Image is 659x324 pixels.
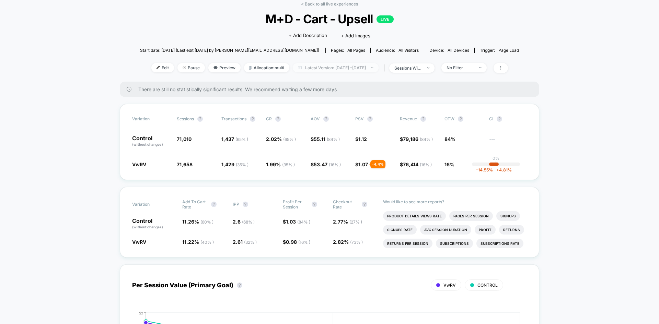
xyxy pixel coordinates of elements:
span: All Visitors [398,48,419,53]
span: $ [283,219,310,225]
li: Product Details Views Rate [383,211,446,221]
a: < Back to all live experiences [301,1,358,7]
span: 55.11 [314,136,340,142]
span: Transactions [221,116,246,121]
p: 0% [493,156,499,161]
span: ( 40 % ) [200,240,214,245]
span: ( 16 % ) [298,240,310,245]
span: OTW [444,116,482,122]
img: edit [157,66,160,69]
span: 11.22 % [182,239,214,245]
span: 2.61 [233,239,257,245]
span: 2.82 % [333,239,363,245]
span: Latest Version: [DATE] - [DATE] [293,63,379,72]
span: $ [311,136,340,142]
div: - 4.4 % [370,160,385,168]
span: ( 73 % ) [350,240,363,245]
div: No Filter [447,65,474,70]
span: Checkout Rate [333,199,358,209]
span: ( 35 % ) [282,162,295,167]
span: Edit [151,63,174,72]
span: $ [400,136,433,142]
span: PSV [355,116,364,121]
button: ? [197,116,203,122]
span: 2.6 [233,219,255,225]
span: $ [400,161,432,167]
span: --- [489,137,527,147]
img: rebalance [249,66,252,70]
span: Revenue [400,116,417,121]
span: 2.77 % [333,219,362,225]
img: calendar [298,66,302,69]
span: VwRV [132,239,146,245]
span: Allocation: multi [244,63,289,72]
span: CR [266,116,272,121]
span: Pause [177,63,205,72]
span: ( 35 % ) [236,162,248,167]
li: Signups Rate [383,225,417,235]
span: all devices [448,48,469,53]
span: Preview [208,63,241,72]
img: end [479,67,482,68]
span: 1.12 [358,136,367,142]
span: 53.47 [314,161,341,167]
span: 1.99 % [266,161,295,167]
span: + Add Description [289,32,327,39]
span: AOV [311,116,320,121]
p: Would like to see more reports? [383,199,527,204]
img: end [183,66,186,69]
span: 0.98 [286,239,310,245]
span: ( 84 % ) [420,137,433,142]
span: ( 68 % ) [242,219,255,225]
p: Control [132,218,175,230]
span: ( 16 % ) [420,162,432,167]
span: Device: [424,48,474,53]
li: Pages Per Session [449,211,493,221]
span: 4.81 % [493,167,512,172]
span: all pages [347,48,365,53]
span: ( 16 % ) [329,162,341,167]
button: ? [237,283,242,288]
span: ( 84 % ) [297,219,310,225]
span: + [496,167,499,172]
span: $ [311,161,341,167]
button: ? [250,116,255,122]
span: There are still no statistically significant results. We recommend waiting a few more days [138,86,525,92]
span: VwRV [443,283,456,288]
p: LIVE [377,15,394,23]
span: ( 32 % ) [244,240,257,245]
li: Avg Session Duration [420,225,471,235]
div: Audience: [376,48,419,53]
span: CONTROL [477,283,498,288]
span: + Add Images [341,33,370,38]
button: ? [497,116,502,122]
span: 1,429 [221,161,248,167]
button: ? [362,202,367,207]
span: 76,414 [403,161,432,167]
span: 84% [444,136,455,142]
span: ( 27 % ) [349,219,362,225]
div: Trigger: [480,48,519,53]
span: 1.03 [286,219,310,225]
span: VwRV [132,161,146,167]
span: $ [283,239,310,245]
span: 2.02 % [266,136,296,142]
div: Pages: [331,48,365,53]
span: Variation [132,116,170,122]
span: $ [355,161,368,167]
span: ( 65 % ) [235,137,248,142]
li: Returns [499,225,524,235]
span: ( 84 % ) [327,137,340,142]
div: sessions with impression [394,65,422,71]
button: ? [211,202,217,207]
p: | [495,161,497,166]
span: 11.26 % [182,219,213,225]
button: ? [323,116,329,122]
span: (without changes) [132,225,163,229]
span: 71,658 [177,161,193,167]
span: Page Load [498,48,519,53]
span: 1.07 [358,161,368,167]
span: M+D - Cart - Upsell [159,12,500,26]
span: Start date: [DATE] (Last edit [DATE] by [PERSON_NAME][EMAIL_ADDRESS][DOMAIN_NAME]) [140,48,319,53]
span: ( 60 % ) [200,219,213,225]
